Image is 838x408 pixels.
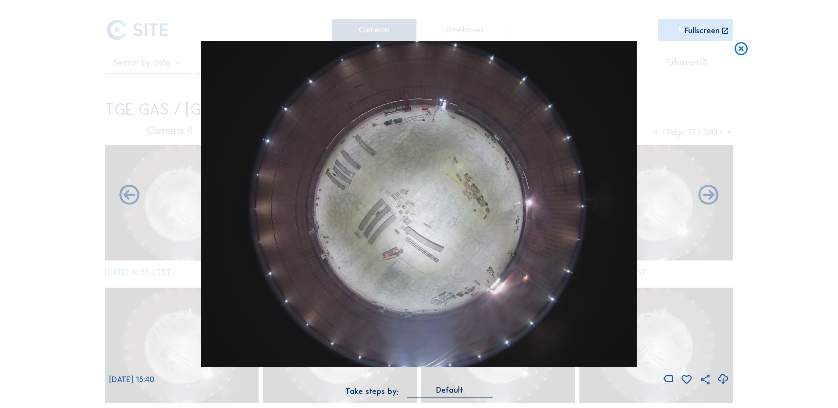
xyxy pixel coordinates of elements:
i: Forward [117,184,142,208]
div: Default [407,386,493,398]
div: Take steps by: [345,387,398,395]
i: Back [696,184,721,208]
div: Fullscreen [685,27,720,35]
img: Image [201,41,637,368]
div: Default [436,386,463,394]
span: [DATE] 15:40 [109,375,155,384]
